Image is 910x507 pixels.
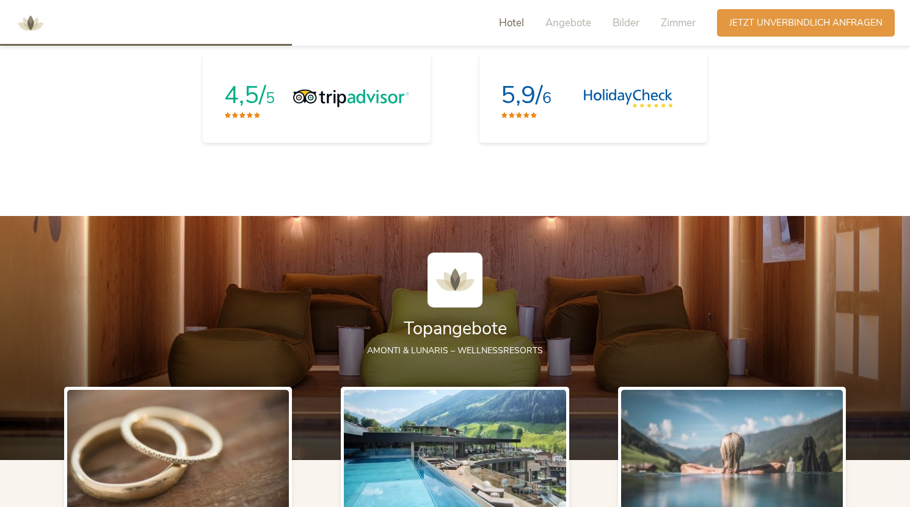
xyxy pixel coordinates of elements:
img: AMONTI & LUNARIS Wellnessresort [12,5,49,41]
span: Bilder [613,16,639,30]
span: Angebote [545,16,591,30]
span: 5,9/ [501,79,542,112]
span: 5 [266,88,275,109]
img: Tripadvisor [293,89,409,107]
span: Jetzt unverbindlich anfragen [729,16,883,29]
span: Topangebote [404,317,507,340]
span: Zimmer [661,16,696,30]
span: Hotel [499,16,524,30]
span: 4,5/ [224,79,266,112]
span: AMONTI & LUNARIS – Wellnessresorts [367,345,543,356]
img: AMONTI & LUNARIS Wellnessresort [428,253,482,307]
a: 5,9/6HolidayCheck [479,54,707,143]
a: AMONTI & LUNARIS Wellnessresort [12,18,49,27]
img: HolidayCheck [583,89,673,107]
a: 4,5/5Tripadvisor [203,54,431,143]
span: 6 [542,88,551,109]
